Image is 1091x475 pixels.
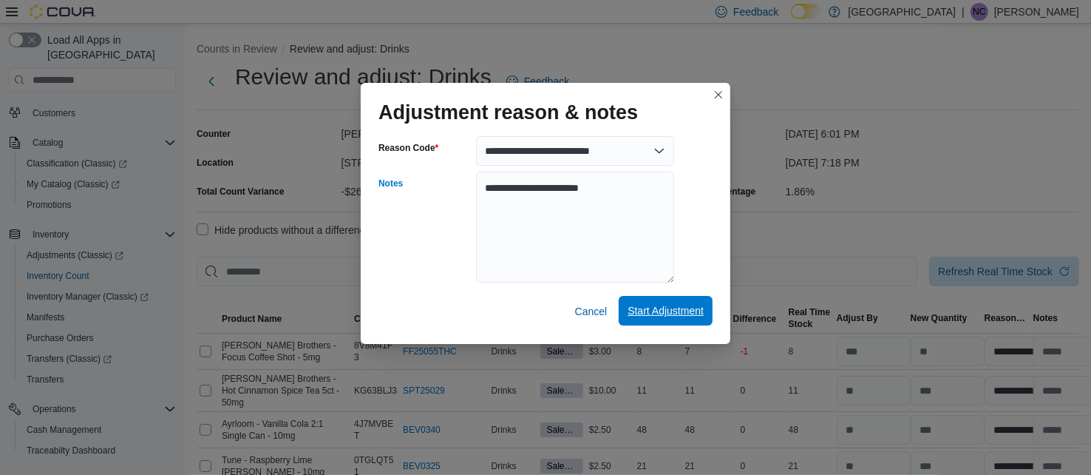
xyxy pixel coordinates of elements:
label: Reason Code [378,142,438,154]
label: Notes [378,178,403,189]
button: Start Adjustment [619,296,713,326]
h1: Adjustment reason & notes [378,101,638,124]
span: Cancel [575,304,608,319]
span: Start Adjustment [628,303,704,318]
button: Cancel [569,297,614,326]
button: Closes this modal window [710,86,727,104]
